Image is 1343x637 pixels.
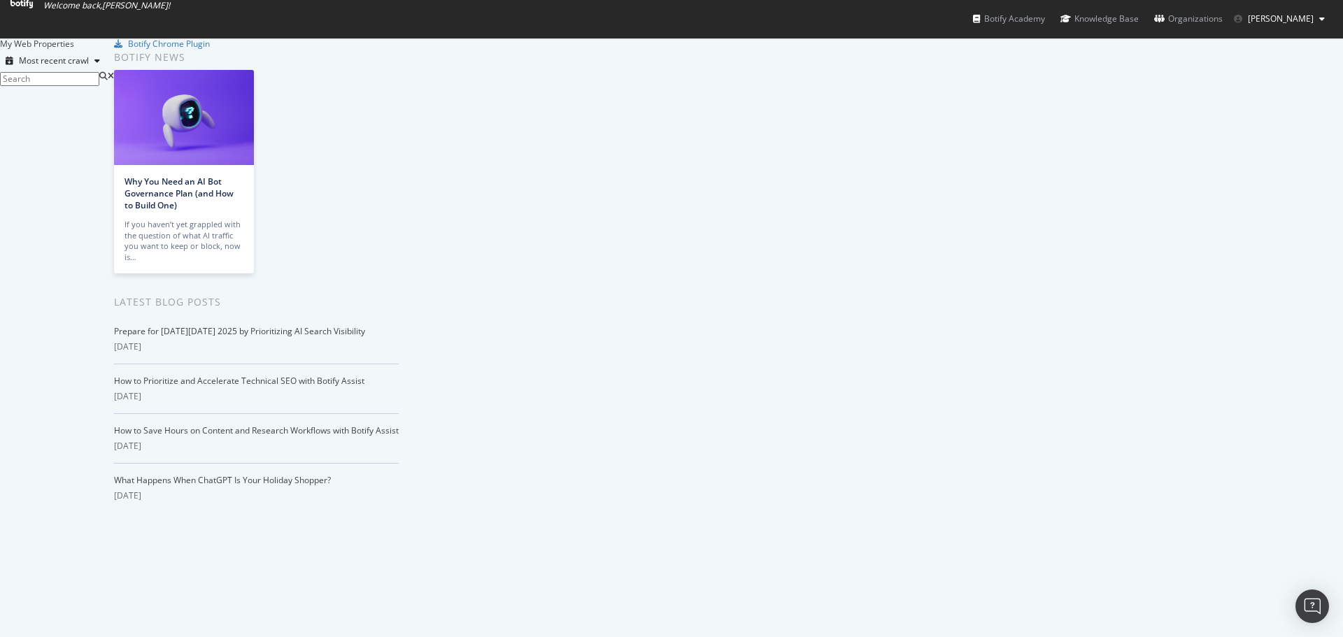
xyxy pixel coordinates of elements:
div: Botify Chrome Plugin [128,38,210,50]
div: Knowledge Base [1060,12,1139,26]
img: Why You Need an AI Bot Governance Plan (and How to Build One) [114,70,254,165]
button: [PERSON_NAME] [1223,8,1336,30]
a: Botify Chrome Plugin [114,38,210,50]
div: Open Intercom Messenger [1295,589,1329,623]
span: Bill Elward [1248,13,1314,24]
div: Botify news [114,50,399,65]
div: Most recent crawl [19,57,89,65]
div: Botify Academy [973,12,1045,26]
div: Organizations [1154,12,1223,26]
